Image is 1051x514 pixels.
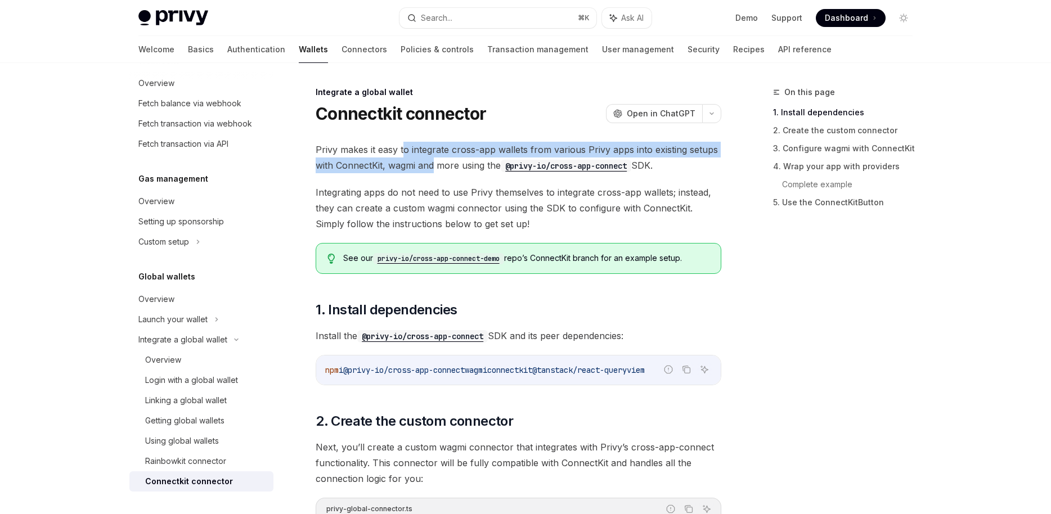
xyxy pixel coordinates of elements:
[773,121,922,139] a: 2. Create the custom connector
[129,211,273,232] a: Setting up sponsorship
[138,36,174,63] a: Welcome
[401,36,474,63] a: Policies & controls
[129,289,273,309] a: Overview
[771,12,802,24] a: Support
[343,253,709,264] span: See our repo’s ConnectKit branch for an example setup.
[145,373,238,387] div: Login with a global wallet
[778,36,832,63] a: API reference
[316,103,486,124] h1: Connectkit connector
[606,104,702,123] button: Open in ChatGPT
[373,253,504,263] a: privy-io/cross-app-connect-demo
[773,103,922,121] a: 1. Install dependencies
[487,365,532,375] span: connectkit
[129,411,273,431] a: Getting global wallets
[129,350,273,370] a: Overview
[399,8,596,28] button: Search...⌘K
[679,362,694,377] button: Copy the contents from the code block
[343,365,465,375] span: @privy-io/cross-app-connect
[138,235,189,249] div: Custom setup
[465,365,487,375] span: wagmi
[627,108,695,119] span: Open in ChatGPT
[145,394,227,407] div: Linking a global wallet
[697,362,712,377] button: Ask AI
[782,175,922,193] a: Complete example
[129,73,273,93] a: Overview
[145,414,224,427] div: Getting global wallets
[145,434,219,448] div: Using global wallets
[532,365,627,375] span: @tanstack/react-query
[421,11,452,25] div: Search...
[357,330,488,342] code: @privy-io/cross-app-connect
[578,13,590,22] span: ⌘ K
[316,328,721,344] span: Install the SDK and its peer dependencies:
[602,8,652,28] button: Ask AI
[357,330,488,341] a: @privy-io/cross-app-connect
[138,76,174,90] div: Overview
[138,333,227,346] div: Integrate a global wallet
[784,85,835,99] span: On this page
[501,160,631,172] code: @privy-io/cross-app-connect
[138,195,174,208] div: Overview
[299,36,328,63] a: Wallets
[825,12,868,24] span: Dashboard
[733,36,765,63] a: Recipes
[621,12,644,24] span: Ask AI
[138,97,241,110] div: Fetch balance via webhook
[487,36,589,63] a: Transaction management
[145,454,226,468] div: Rainbowkit connector
[138,10,208,26] img: light logo
[627,365,645,375] span: viem
[129,134,273,154] a: Fetch transaction via API
[895,9,913,27] button: Toggle dark mode
[325,365,339,375] span: npm
[129,451,273,471] a: Rainbowkit connector
[316,439,721,486] span: Next, you’ll create a custom wagmi connector that integrates with Privy’s cross-app-connect funct...
[688,36,720,63] a: Security
[316,87,721,98] div: Integrate a global wallet
[661,362,676,377] button: Report incorrect code
[227,36,285,63] a: Authentication
[138,292,174,306] div: Overview
[138,117,252,130] div: Fetch transaction via webhook
[342,36,387,63] a: Connectors
[316,412,513,430] span: 2. Create the custom connector
[129,431,273,451] a: Using global wallets
[602,36,674,63] a: User management
[501,160,631,171] a: @privy-io/cross-app-connect
[773,157,922,175] a: 4. Wrap your app with providers
[316,184,721,232] span: Integrating apps do not need to use Privy themselves to integrate cross-app wallets; instead, the...
[129,370,273,390] a: Login with a global wallet
[129,471,273,492] a: Connectkit connector
[188,36,214,63] a: Basics
[129,191,273,211] a: Overview
[129,93,273,114] a: Fetch balance via webhook
[145,353,181,367] div: Overview
[773,193,922,211] a: 5. Use the ConnectKitButton
[773,139,922,157] a: 3. Configure wagmi with ConnectKit
[145,475,233,488] div: Connectkit connector
[129,114,273,134] a: Fetch transaction via webhook
[816,9,886,27] a: Dashboard
[138,215,224,228] div: Setting up sponsorship
[316,301,457,319] span: 1. Install dependencies
[339,365,343,375] span: i
[138,270,195,283] h5: Global wallets
[138,172,208,186] h5: Gas management
[373,253,504,264] code: privy-io/cross-app-connect-demo
[129,390,273,411] a: Linking a global wallet
[327,254,335,264] svg: Tip
[138,137,228,151] div: Fetch transaction via API
[316,142,721,173] span: Privy makes it easy to integrate cross-app wallets from various Privy apps into existing setups w...
[138,313,208,326] div: Launch your wallet
[735,12,758,24] a: Demo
